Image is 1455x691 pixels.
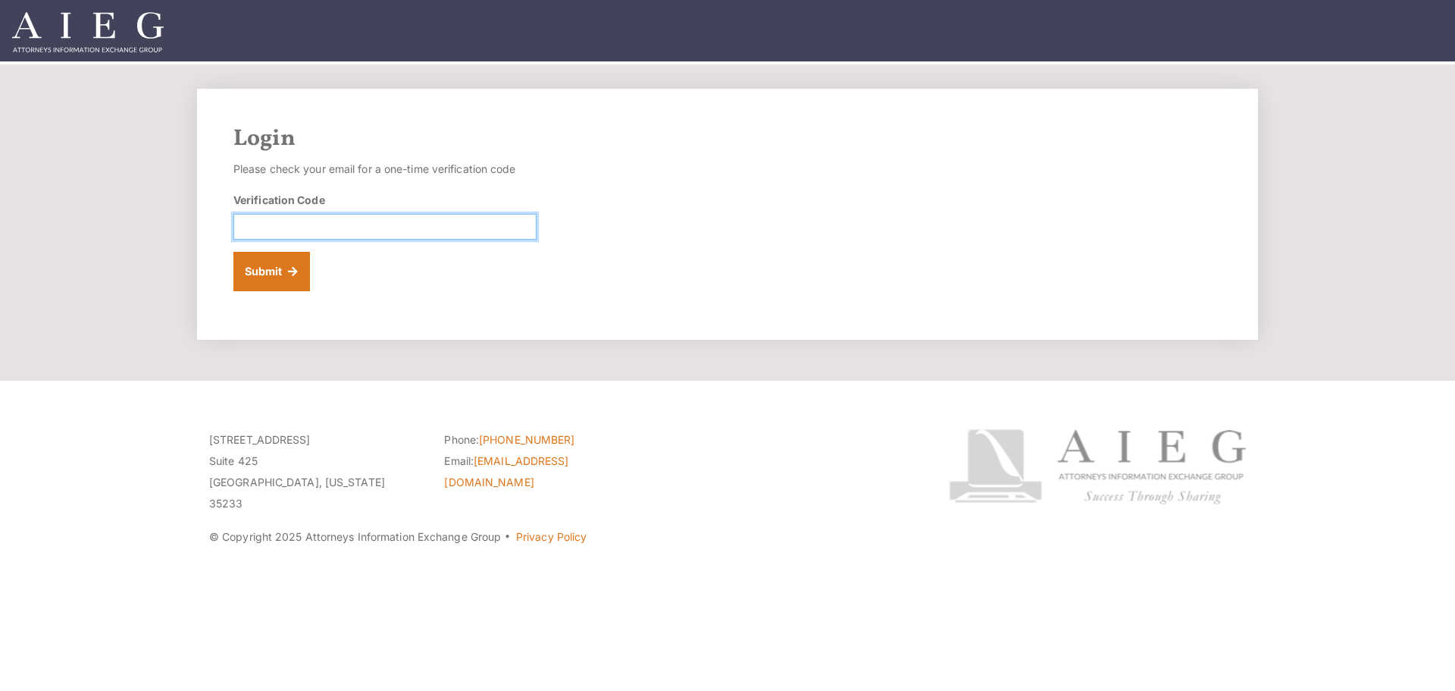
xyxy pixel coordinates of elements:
li: Phone: [444,429,656,451]
a: [PHONE_NUMBER] [479,433,574,446]
img: Attorneys Information Exchange Group logo [949,429,1246,504]
label: Verification Code [233,192,325,208]
img: Attorneys Information Exchange Group [12,12,164,52]
li: Email: [444,451,656,493]
span: · [504,536,511,544]
p: © Copyright 2025 Attorneys Information Exchange Group [209,526,892,548]
a: [EMAIL_ADDRESS][DOMAIN_NAME] [444,454,568,488]
h2: Login [233,125,1222,152]
p: [STREET_ADDRESS] Suite 425 [GEOGRAPHIC_DATA], [US_STATE] 35233 [209,429,421,514]
a: Privacy Policy [516,530,587,543]
p: Please check your email for a one-time verification code [233,159,537,180]
button: Submit [233,252,310,291]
